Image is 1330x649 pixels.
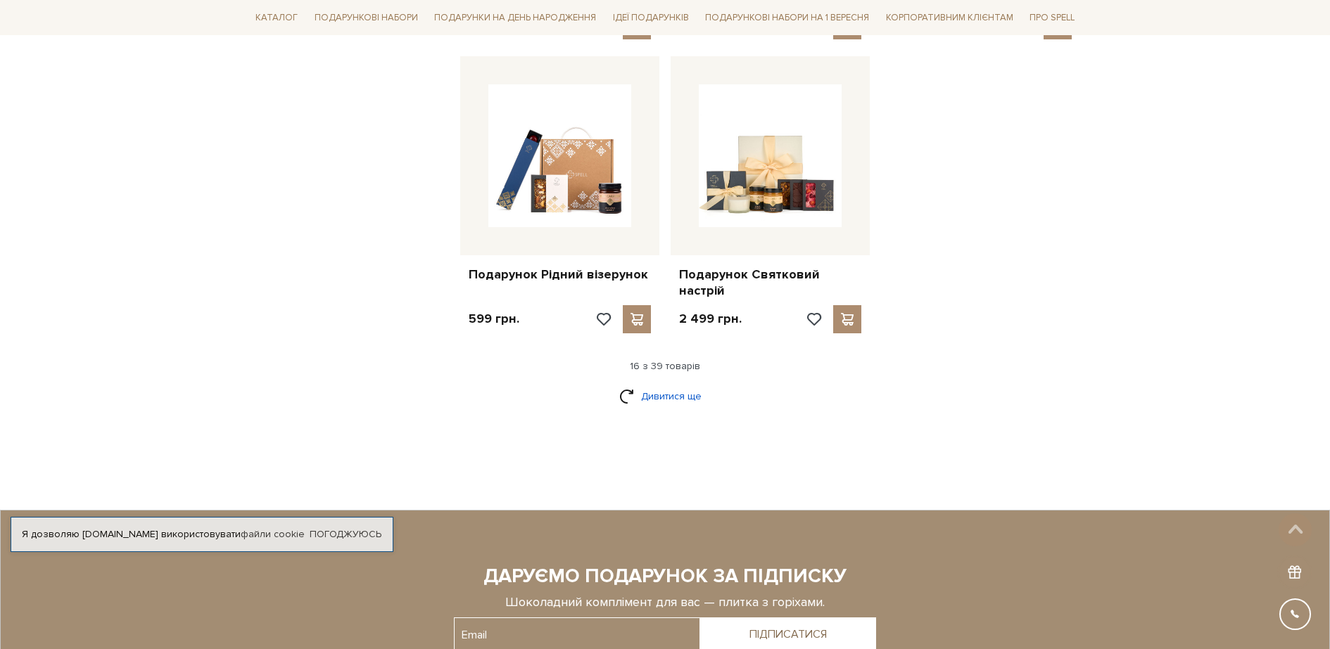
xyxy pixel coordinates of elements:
[310,528,381,541] a: Погоджуюсь
[679,311,742,327] p: 2 499 грн.
[11,528,393,541] div: Я дозволяю [DOMAIN_NAME] використовувати
[880,6,1019,30] a: Корпоративним клієнтам
[619,384,711,409] a: Дивитися ще
[469,311,519,327] p: 599 грн.
[244,360,1086,373] div: 16 з 39 товарів
[699,6,875,30] a: Подарункові набори на 1 Вересня
[429,7,602,29] a: Подарунки на День народження
[469,266,651,283] a: Подарунок Рідний візерунок
[607,7,695,29] a: Ідеї подарунків
[1024,7,1080,29] a: Про Spell
[250,7,303,29] a: Каталог
[309,7,424,29] a: Подарункові набори
[241,528,305,540] a: файли cookie
[679,266,861,300] a: Подарунок Святковий настрій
